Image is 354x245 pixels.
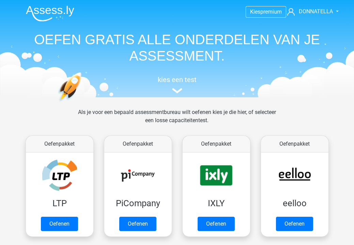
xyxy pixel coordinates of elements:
[119,217,156,231] a: Oefenen
[58,72,108,134] img: oefenen
[284,7,334,16] a: DONNATELLA
[41,217,78,231] a: Oefenen
[20,31,334,64] h1: OEFEN GRATIS ALLE ONDERDELEN VAN JE ASSESSMENT.
[246,7,286,16] a: Kiespremium
[250,9,260,15] span: Kies
[73,108,281,133] div: Als je voor een bepaald assessmentbureau wilt oefenen kies je die hier, of selecteer een losse ca...
[276,217,313,231] a: Oefenen
[198,217,235,231] a: Oefenen
[26,5,74,21] img: Assessly
[20,76,334,84] h5: kies een test
[172,88,182,93] img: assessment
[260,9,282,15] span: premium
[299,8,333,15] span: DONNATELLA
[20,76,334,94] a: kies een test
